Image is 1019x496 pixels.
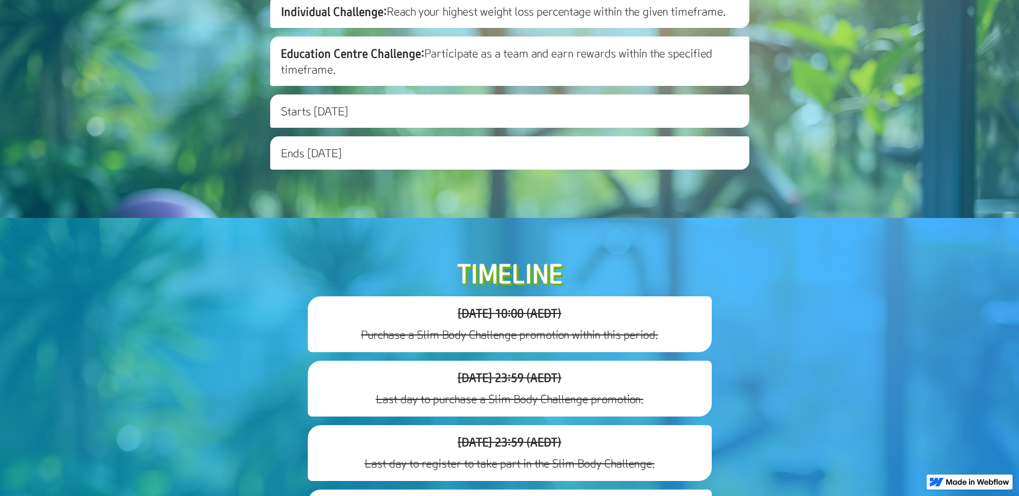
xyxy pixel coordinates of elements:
[316,326,703,342] h3: Purchase a Slim Body Challenge promotion within this period.
[316,455,703,471] h3: Last day to register to take part in the Slim Body Challenge.
[281,4,387,19] span: Individual Challenge:
[458,370,561,385] span: [DATE] 23:59 (AEDT)
[458,305,561,320] span: [DATE] 10:00 (AEDT)
[270,136,749,170] h3: Ends [DATE]
[946,479,1009,485] img: Made in Webflow
[270,37,749,86] h3: Participate as a team and earn rewards within the specified timeframe.
[270,94,749,128] h3: Starts [DATE]
[257,256,762,291] h2: Timeline
[281,46,424,61] span: Education Centre Challenge:
[458,434,561,449] span: [DATE] 23:59 (AEDT)
[316,391,703,407] h3: Last day to purchase a Slim Body Challenge promotion.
